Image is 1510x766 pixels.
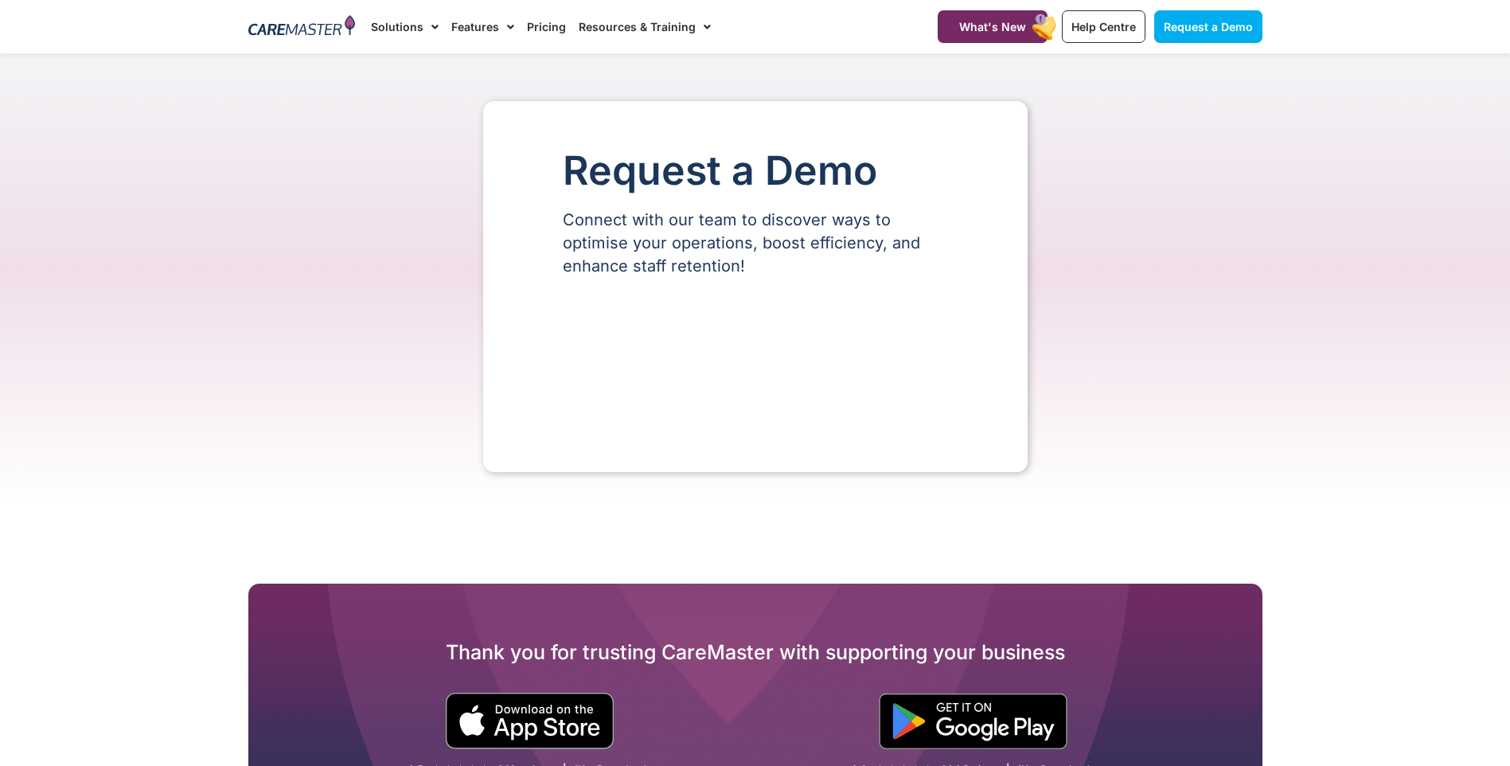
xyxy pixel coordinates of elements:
iframe: Form 0 [563,305,948,424]
span: Help Centre [1071,20,1136,33]
h2: Thank you for trusting CareMaster with supporting your business [248,639,1262,665]
span: What's New [959,20,1026,33]
p: Connect with our team to discover ways to optimise your operations, boost efficiency, and enhance... [563,209,948,278]
a: What's New [938,10,1048,43]
span: Request a Demo [1164,20,1253,33]
a: Help Centre [1062,10,1145,43]
img: small black download on the apple app store button. [445,693,615,749]
img: CareMaster Logo [248,15,356,39]
img: "Get is on" Black Google play button. [879,694,1067,749]
a: Request a Demo [1154,10,1262,43]
h1: Request a Demo [563,149,948,193]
